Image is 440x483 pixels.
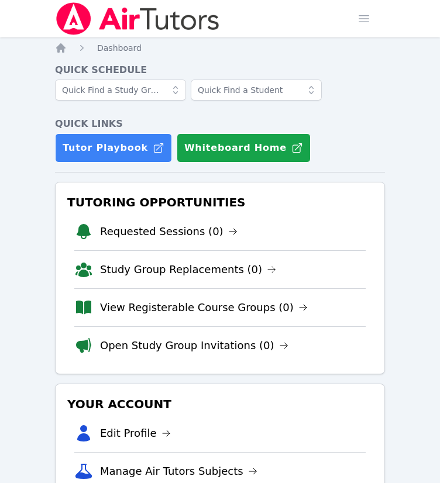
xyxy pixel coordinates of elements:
[100,223,238,240] a: Requested Sessions (0)
[55,133,172,163] a: Tutor Playbook
[100,299,308,316] a: View Registerable Course Groups (0)
[65,192,375,213] h3: Tutoring Opportunities
[55,117,385,131] h4: Quick Links
[55,2,221,35] img: Air Tutors
[65,394,375,415] h3: Your Account
[97,43,142,53] span: Dashboard
[177,133,311,163] button: Whiteboard Home
[55,80,186,101] input: Quick Find a Study Group
[100,337,288,354] a: Open Study Group Invitations (0)
[97,42,142,54] a: Dashboard
[100,463,257,479] a: Manage Air Tutors Subjects
[55,63,385,77] h4: Quick Schedule
[100,261,276,278] a: Study Group Replacements (0)
[191,80,322,101] input: Quick Find a Student
[55,42,385,54] nav: Breadcrumb
[100,425,171,441] a: Edit Profile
